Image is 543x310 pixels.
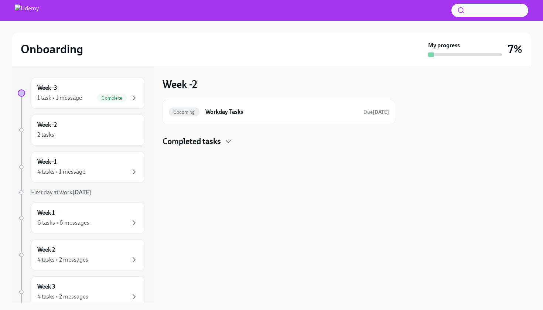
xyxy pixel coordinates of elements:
a: First day at work[DATE] [18,188,145,197]
h6: Week -1 [37,158,57,166]
span: Upcoming [169,109,199,115]
span: First day at work [31,189,91,196]
h6: Week -3 [37,84,57,92]
div: 4 tasks • 2 messages [37,293,88,301]
a: UpcomingWorkday TasksDue[DATE] [169,106,389,118]
div: Completed tasks [163,136,395,147]
a: Week 16 tasks • 6 messages [18,202,145,234]
h2: Onboarding [21,42,83,57]
h6: Week 1 [37,209,55,217]
div: 4 tasks • 2 messages [37,256,88,264]
h6: Week 3 [37,283,55,291]
div: 2 tasks [37,131,54,139]
span: Due [363,109,389,115]
a: Week 34 tasks • 2 messages [18,276,145,307]
h6: Week 2 [37,246,55,254]
h3: 7% [508,42,522,56]
h3: Week -2 [163,78,197,91]
a: Week 24 tasks • 2 messages [18,239,145,270]
a: Week -31 task • 1 messageComplete [18,78,145,109]
a: Week -22 tasks [18,115,145,146]
h6: Workday Tasks [205,108,358,116]
span: Complete [97,95,127,101]
h4: Completed tasks [163,136,221,147]
div: 4 tasks • 1 message [37,168,85,176]
img: Udemy [15,4,39,16]
h6: Week -2 [37,121,57,129]
strong: [DATE] [373,109,389,115]
div: 1 task • 1 message [37,94,82,102]
strong: [DATE] [72,189,91,196]
strong: My progress [428,41,460,50]
div: 6 tasks • 6 messages [37,219,89,227]
a: Week -14 tasks • 1 message [18,151,145,183]
span: September 15th, 2025 10:00 [363,109,389,116]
